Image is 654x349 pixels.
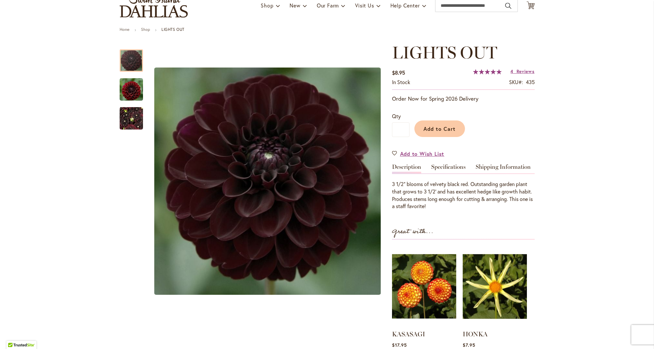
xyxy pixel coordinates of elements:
div: 3 1/2" blooms of velvety black red. Outstanding garden plant that grows to 3 1/2' and has excelle... [392,181,535,210]
span: Visit Us [355,2,374,9]
iframe: Launch Accessibility Center [5,326,23,344]
div: LIGHTS OUT [120,72,149,101]
span: Reviews [517,68,535,74]
a: Home [120,27,130,32]
img: HONKA [463,246,527,327]
strong: LIGHTS OUT [161,27,184,32]
strong: SKU [509,79,523,85]
img: LIGHTS OUT [120,77,143,101]
div: Availability [392,79,410,86]
span: New [290,2,300,9]
span: Shop [261,2,273,9]
a: KASASAGI [392,330,425,338]
div: LIGHTS OUT [120,43,149,72]
div: LIGHTS OUT [120,101,143,130]
span: Help Center [390,2,420,9]
div: LIGHTS OUT [149,43,386,320]
span: Add to Wish List [400,150,445,157]
a: 4 Reviews [510,68,534,74]
div: LIGHTS OUTLIGHTS OUTLIGHTS OUT [149,43,386,320]
button: Add to Cart [414,120,465,137]
span: Add to Cart [423,125,456,132]
span: $17.95 [392,342,407,348]
span: $7.95 [463,342,475,348]
span: 4 [510,68,513,74]
span: Our Farm [317,2,339,9]
span: LIGHTS OUT [392,42,497,63]
span: In stock [392,79,410,85]
a: Description [392,164,421,173]
div: 435 [526,79,535,86]
a: Add to Wish List [392,150,445,157]
div: 100% [473,69,502,74]
img: LIGHTS OUT [154,68,381,295]
div: Detailed Product Info [392,164,535,210]
img: LIGHTS OUT [120,103,143,134]
div: Product Images [149,43,415,320]
strong: Great with... [392,226,434,237]
a: Shipping Information [476,164,531,173]
a: Specifications [431,164,466,173]
a: HONKA [463,330,488,338]
p: Order Now for Spring 2026 Delivery [392,95,535,103]
a: Shop [141,27,150,32]
span: Qty [392,113,401,119]
span: $8.95 [392,69,405,76]
img: KASASAGI [392,246,456,327]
